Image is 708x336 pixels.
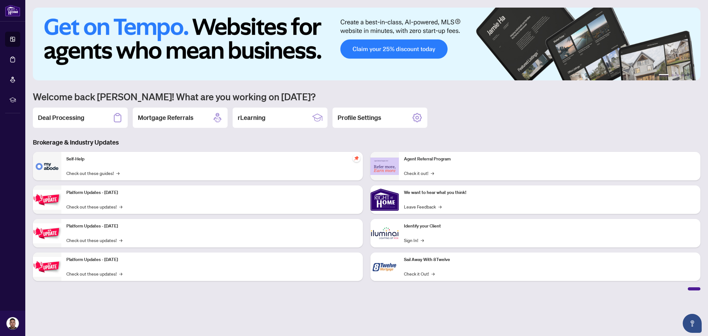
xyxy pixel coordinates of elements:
[431,270,435,277] span: →
[66,156,358,163] p: Self-Help
[7,317,19,329] img: Profile Icon
[404,203,442,210] a: Leave Feedback→
[687,74,689,77] button: 5
[33,223,61,243] img: Platform Updates - July 8, 2025
[370,158,399,175] img: Agent Referral Program
[66,256,358,263] p: Platform Updates - [DATE]
[692,74,694,77] button: 6
[681,74,684,77] button: 4
[404,189,695,196] p: We want to hear what you think!
[404,223,695,230] p: Identify your Client
[116,170,119,177] span: →
[404,170,434,177] a: Check it out!→
[33,90,700,103] h1: Welcome back [PERSON_NAME]! What are you working on [DATE]?
[404,256,695,263] p: Sail Away With 8Twelve
[238,113,265,122] h2: rLearning
[119,203,122,210] span: →
[33,257,61,277] img: Platform Updates - June 23, 2025
[370,219,399,247] img: Identify your Client
[66,170,119,177] a: Check out these guides!→
[421,237,424,244] span: →
[404,237,424,244] a: Sign In!→
[438,203,442,210] span: →
[66,203,122,210] a: Check out these updates!→
[659,74,669,77] button: 1
[66,270,122,277] a: Check out these updates!→
[33,190,61,210] img: Platform Updates - July 21, 2025
[138,113,193,122] h2: Mortgage Referrals
[431,170,434,177] span: →
[33,152,61,180] img: Self-Help
[338,113,381,122] h2: Profile Settings
[5,5,20,16] img: logo
[370,185,399,214] img: We want to hear what you think!
[404,156,695,163] p: Agent Referral Program
[119,270,122,277] span: →
[33,8,700,80] img: Slide 0
[66,237,122,244] a: Check out these updates!→
[66,223,358,230] p: Platform Updates - [DATE]
[66,189,358,196] p: Platform Updates - [DATE]
[33,138,700,147] h3: Brokerage & Industry Updates
[353,154,360,162] span: pushpin
[683,314,702,333] button: Open asap
[671,74,674,77] button: 2
[370,252,399,281] img: Sail Away With 8Twelve
[676,74,679,77] button: 3
[404,270,435,277] a: Check it Out!→
[38,113,84,122] h2: Deal Processing
[119,237,122,244] span: →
